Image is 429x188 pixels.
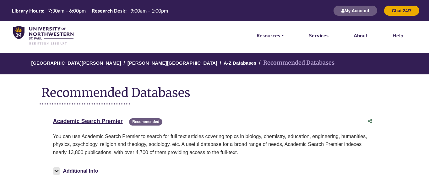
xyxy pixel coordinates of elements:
button: Additional Info [53,167,100,175]
th: Research Desk: [89,7,127,14]
span: 9:00am – 1:00pm [130,8,168,13]
table: Hours Today [9,7,171,13]
button: Chat 24/7 [384,5,420,16]
a: Chat 24/7 [384,8,420,13]
img: library_home [13,26,73,45]
button: My Account [333,5,377,16]
a: A-Z Databases [224,59,256,66]
a: Help [393,31,403,40]
span: Recommended [129,118,162,126]
nav: breadcrumb [41,53,387,74]
li: Recommended Databases [256,58,334,67]
a: Services [309,31,329,40]
span: 7:30am – 6:00pm [48,8,86,13]
button: Share this database [364,115,376,127]
a: [GEOGRAPHIC_DATA][PERSON_NAME] [31,59,121,66]
a: About [354,31,367,40]
a: Hours Today [9,7,171,14]
p: You can use Academic Search Premier to search for full text articles covering topics in biology, ... [53,132,376,157]
h1: Recommended Databases [41,81,387,100]
a: [PERSON_NAME][GEOGRAPHIC_DATA] [128,59,217,66]
a: Academic Search Premier [53,118,122,124]
a: Resources [257,31,284,40]
th: Library Hours: [9,7,45,14]
a: My Account [333,8,377,13]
